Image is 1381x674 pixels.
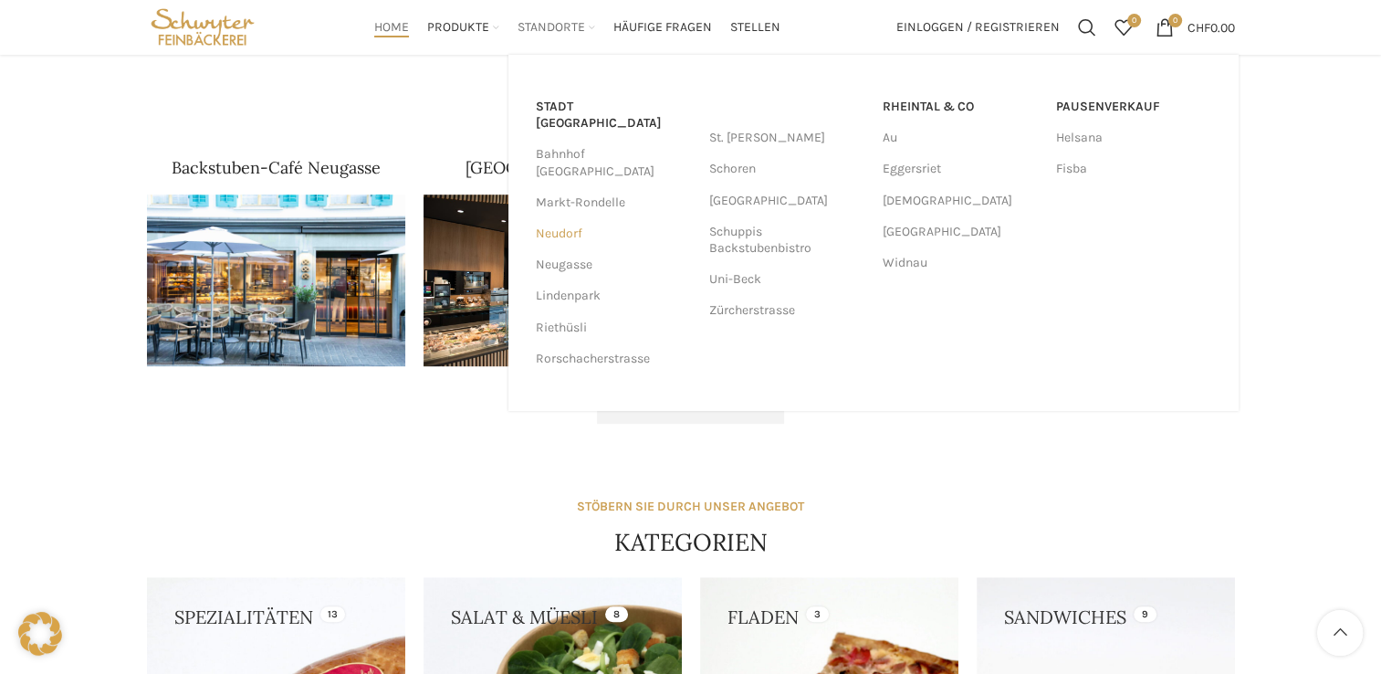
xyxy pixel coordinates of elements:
[536,249,691,280] a: Neugasse
[883,91,1038,122] a: RHEINTAL & CO
[518,9,595,46] a: Standorte
[1187,19,1210,35] span: CHF
[614,526,768,559] h4: KATEGORIEN
[613,9,712,46] a: Häufige Fragen
[883,185,1038,216] a: [DEMOGRAPHIC_DATA]
[709,185,864,216] a: [GEOGRAPHIC_DATA]
[374,9,409,46] a: Home
[427,19,489,37] span: Produkte
[536,312,691,343] a: Riethüsli
[267,9,886,46] div: Main navigation
[536,187,691,218] a: Markt-Rondelle
[1146,9,1244,46] a: 0 CHF0.00
[883,247,1038,279] a: Widnau
[1056,153,1211,184] a: Fisba
[374,19,409,37] span: Home
[730,19,780,37] span: Stellen
[536,218,691,249] a: Neudorf
[887,9,1069,46] a: Einloggen / Registrieren
[709,264,864,295] a: Uni-Beck
[1105,9,1142,46] div: Meine Wunschliste
[1056,91,1211,122] a: Pausenverkauf
[536,343,691,374] a: Rorschacherstrasse
[536,139,691,186] a: Bahnhof [GEOGRAPHIC_DATA]
[518,19,585,37] span: Standorte
[883,153,1038,184] a: Eggersriet
[883,216,1038,247] a: [GEOGRAPHIC_DATA]
[466,157,640,178] a: [GEOGRAPHIC_DATA]
[709,216,864,264] a: Schuppis Backstubenbistro
[536,91,691,139] a: Stadt [GEOGRAPHIC_DATA]
[172,157,381,178] a: Backstuben-Café Neugasse
[1105,9,1142,46] a: 0
[1317,610,1363,656] a: Scroll to top button
[147,18,259,34] a: Site logo
[896,21,1060,34] span: Einloggen / Registrieren
[577,497,804,517] div: STÖBERN SIE DURCH UNSER ANGEBOT
[709,153,864,184] a: Schoren
[709,122,864,153] a: St. [PERSON_NAME]
[709,295,864,326] a: Zürcherstrasse
[1168,14,1182,27] span: 0
[1187,19,1235,35] bdi: 0.00
[613,19,712,37] span: Häufige Fragen
[730,9,780,46] a: Stellen
[536,280,691,311] a: Lindenpark
[1056,122,1211,153] a: Helsana
[883,122,1038,153] a: Au
[1069,9,1105,46] a: Suchen
[427,9,499,46] a: Produkte
[1127,14,1141,27] span: 0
